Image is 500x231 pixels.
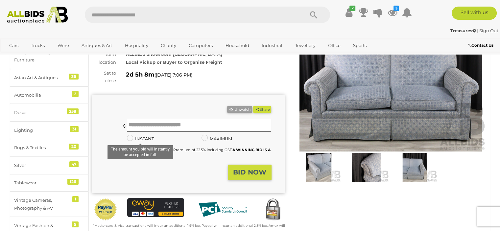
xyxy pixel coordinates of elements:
[72,221,79,227] div: 5
[67,179,79,185] div: 126
[156,40,180,51] a: Charity
[122,148,271,160] b: A WINNING BID IS A BINDING CONTRACT
[14,74,68,81] div: Asian Art & Antiques
[349,40,371,51] a: Sports
[14,109,68,116] div: Decor
[291,40,320,51] a: Jewellery
[194,198,251,221] img: PCI DSS compliant
[107,145,173,159] div: The amount you bid will instantly be accepted in full.
[452,7,497,20] a: Sell with us
[392,153,437,182] img: Blue Fabric Two Seater Lounge by TRS Furniture
[14,162,68,169] div: Silver
[94,198,117,221] img: Official PayPal Seal
[156,72,191,78] span: [DATE] 7:06 PM
[10,86,88,104] a: Automobilia 2
[297,7,330,23] button: Search
[227,106,252,113] button: Unwatch
[69,161,79,167] div: 47
[14,49,68,64] div: Antique & Vintage Furniture
[69,74,79,80] div: 36
[127,135,154,143] label: INSTANT
[202,135,232,143] label: MAXIMUM
[477,28,478,33] span: |
[10,122,88,139] a: Lighting 31
[5,51,60,62] a: [GEOGRAPHIC_DATA]
[126,71,155,78] strong: 2d 5h 8m
[468,43,493,48] b: Contact Us
[479,28,498,33] a: Sign Out
[87,51,121,66] div: Item location
[70,126,79,132] div: 31
[10,192,88,217] a: Vintage Cameras, Photography & AV 1
[77,40,116,51] a: Antiques & Art
[122,148,271,160] small: This Item will incur a Buyer's Premium of 22.5% including GST.
[5,40,23,51] a: Cars
[4,7,71,24] img: Allbids.com.au
[324,40,345,51] a: Office
[349,6,355,11] i: ✔
[127,198,184,217] img: eWAY Payment Gateway
[155,72,192,78] span: ( )
[393,6,399,11] i: 9
[14,127,68,134] div: Lighting
[126,59,222,65] strong: Local Pickup or Buyer to Organise Freight
[10,69,88,86] a: Asian Art & Antiques 36
[221,40,253,51] a: Household
[72,196,79,202] div: 1
[10,139,88,156] a: Rugs & Textiles 20
[67,108,79,114] div: 258
[387,7,397,18] a: 9
[296,153,341,182] img: Blue Fabric Two Seater Lounge by TRS Furniture
[344,7,354,18] a: ✔
[184,40,217,51] a: Computers
[14,179,68,187] div: Tablewear
[253,106,271,113] button: Share
[468,42,495,49] a: Contact Us
[87,69,121,85] div: Set to close
[27,40,49,51] a: Trucks
[10,174,88,192] a: Tablewear 126
[53,40,73,51] a: Wine
[227,106,252,113] li: Unwatch this item
[121,40,153,51] a: Hospitality
[69,144,79,150] div: 20
[14,91,68,99] div: Automobilia
[228,165,272,180] button: BID NOW
[233,168,266,176] strong: BID NOW
[14,144,68,151] div: Rugs & Textiles
[10,157,88,174] a: Silver 47
[344,153,389,182] img: Blue Fabric Two Seater Lounge by TRS Furniture
[450,28,476,33] strong: Treasures
[10,44,88,69] a: Antique & Vintage Furniture 203
[257,40,287,51] a: Industrial
[14,196,68,212] div: Vintage Cameras, Photography & AV
[72,91,79,97] div: 2
[261,198,285,222] img: Secured by Rapid SSL
[295,28,487,151] img: Blue Fabric Two Seater Lounge by TRS Furniture
[450,28,477,33] a: Treasures
[10,104,88,121] a: Decor 258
